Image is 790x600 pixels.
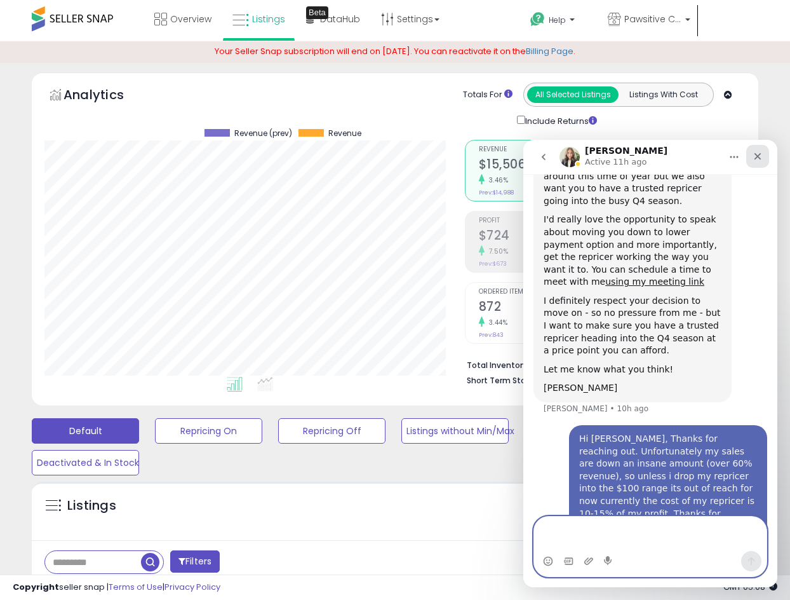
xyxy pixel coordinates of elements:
[549,15,566,25] span: Help
[81,416,91,426] button: Start recording
[234,129,292,138] span: Revenue (prev)
[526,45,573,57] a: Billing Page
[32,418,139,444] button: Default
[485,175,509,185] small: 3.46%
[523,140,777,587] iframe: Intercom live chat
[479,289,598,296] span: Ordered Items
[170,550,220,573] button: Filters
[479,260,507,268] small: Prev: $673
[46,285,244,400] div: Hi [PERSON_NAME], Thanks for reaching out. Unfortunately my sales are down an insane amount (over...
[463,89,512,101] div: Totals For
[40,416,50,426] button: Gif picker
[479,146,598,153] span: Revenue
[479,228,598,245] h2: $724
[20,224,198,236] div: Let me know what you think!
[479,157,598,174] h2: $15,506
[479,189,514,196] small: Prev: $14,988
[56,293,234,393] div: Hi [PERSON_NAME], Thanks for reaching out. Unfortunately my sales are down an insane amount (over...
[624,13,681,25] span: Pawsitive Catitude CA
[520,2,596,41] a: Help
[11,377,243,411] textarea: Message…
[170,13,211,25] span: Overview
[67,497,116,515] h5: Listings
[306,6,328,19] div: Tooltip anchor
[155,418,262,444] button: Repricing On
[215,45,575,57] span: Your Seller Snap subscription will end on [DATE]. You can reactivate it on the .
[530,11,546,27] i: Get Help
[527,86,619,103] button: All Selected Listings
[479,331,504,339] small: Prev: 843
[164,581,220,593] a: Privacy Policy
[20,265,125,273] div: [PERSON_NAME] • 10h ago
[218,411,238,432] button: Send a message…
[20,155,198,217] div: I definitely respect your decision to move on - so no pressure from me - but I want to make sure ...
[467,357,737,372] li: $3,738
[20,242,198,255] div: [PERSON_NAME]
[109,581,163,593] a: Terms of Use
[467,360,553,371] b: Total Inventory Value:
[328,129,361,138] span: Revenue
[20,416,30,426] button: Emoji picker
[485,318,508,327] small: 3.44%
[20,74,198,149] div: I'd really love the opportunity to speak about moving you down to lower payment option and more i...
[64,86,149,107] h5: Analytics
[467,375,566,386] b: Short Term Storage Fees:
[401,418,509,444] button: Listings without Min/Max
[485,247,509,256] small: 7.50%
[479,217,598,224] span: Profit
[13,581,59,593] strong: Copyright
[479,299,598,317] h2: 872
[507,113,612,128] div: Include Returns
[618,86,709,103] button: Listings With Cost
[320,13,360,25] span: DataHub
[60,416,70,426] button: Upload attachment
[252,13,285,25] span: Listings
[82,137,181,147] a: using my meeting link
[13,582,220,594] div: seller snap | |
[278,418,385,444] button: Repricing Off
[10,285,244,416] div: Lindsey says…
[32,450,139,475] button: Deactivated & In Stock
